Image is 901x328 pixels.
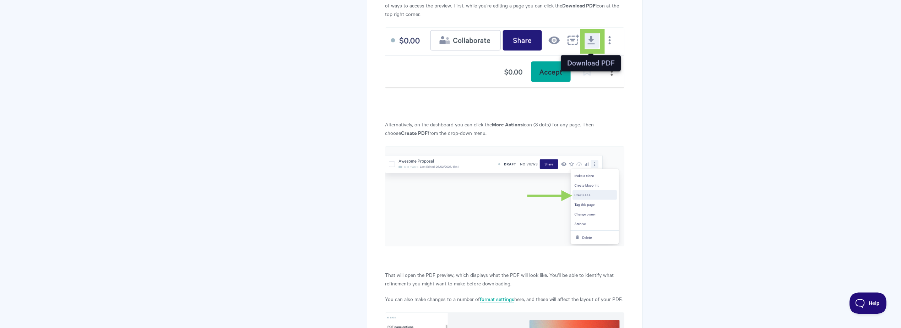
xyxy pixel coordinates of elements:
[401,129,428,136] strong: Create PDF
[385,146,624,246] img: file-NMbvh0L9Oq.png
[385,295,624,303] p: You can also make changes to a number of here, and these will affect the layout of your PDF.
[492,120,523,128] strong: More Actions
[562,1,596,9] strong: Download PDF
[385,270,624,288] p: That will open the PDF preview, which displays what the PDF will look like. You'll be able to ide...
[385,120,624,137] p: Alternatively, on the dashboard you can click the icon (3 dots) for any page. Then choose from th...
[480,295,514,303] a: format settings
[385,27,624,88] img: file-cDqQOYlcLu.png
[850,293,887,314] iframe: Toggle Customer Support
